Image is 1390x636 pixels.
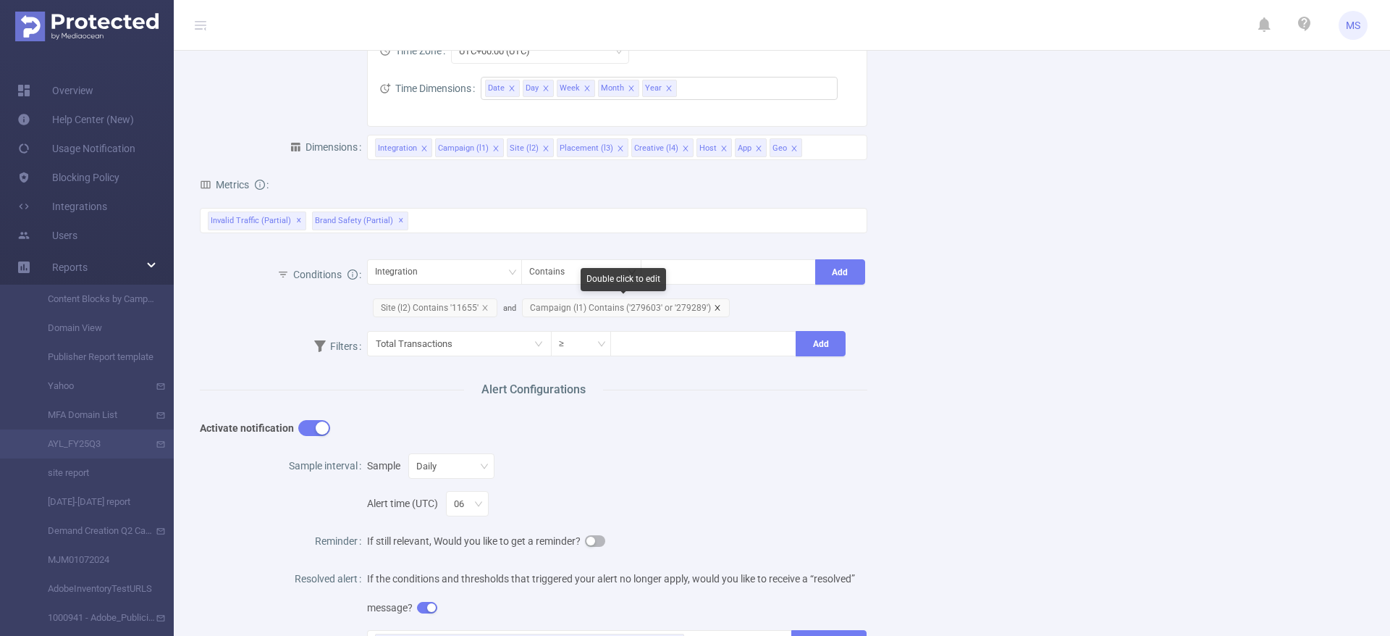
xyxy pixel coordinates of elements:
[29,459,156,488] a: site report
[755,145,762,154] i: icon: close
[312,212,408,230] span: Brand Safety (partial)
[581,268,666,291] div: Double click to edit
[295,573,367,585] label: Resolved alert
[492,145,500,154] i: icon: close
[796,331,846,356] button: Add
[601,80,624,96] span: Month
[522,298,730,317] span: Campaign (l1) Contains ('279603' or '279289')
[488,80,505,96] span: Date
[542,85,549,93] i: icon: close
[200,179,249,191] span: Metrics
[523,80,554,97] li: Day
[398,212,404,230] span: ✕
[735,138,767,157] li: App
[29,545,156,574] a: MJM01072024
[29,574,156,603] a: AdobeInventoryTestURLS
[208,212,306,230] span: Invalid Traffic (partial)
[542,145,549,154] i: icon: close
[680,80,682,97] input: filter select
[17,134,135,163] a: Usage Notification
[17,221,77,250] a: Users
[557,138,628,157] li: Placement (l3)
[598,80,639,97] li: Month
[480,462,489,472] i: icon: down
[290,141,358,153] span: Dimensions
[559,332,574,356] div: ≥
[560,139,613,158] div: Placement (l3)
[17,163,119,192] a: Blocking Policy
[507,138,554,157] li: Site (l2)
[738,139,751,158] div: App
[508,85,515,93] i: icon: close
[17,192,107,221] a: Integrations
[714,304,721,311] i: icon: close
[617,145,624,154] i: icon: close
[289,460,358,472] span: Sample interval
[508,268,517,278] i: icon: down
[416,454,447,478] div: Daily
[293,269,358,280] span: Conditions
[367,480,868,518] div: Alert time (UTC)
[17,76,93,105] a: Overview
[597,340,606,350] i: icon: down
[314,340,358,352] span: Filters
[459,39,540,63] div: UTC+00:00 (UTC)
[378,139,417,158] div: Integration
[485,80,520,97] li: Date
[696,138,732,157] li: Host
[29,516,156,545] a: Demand Creation Q2 Campaigns
[29,488,156,516] a: [DATE]-[DATE] report
[367,573,855,614] span: If the conditions and thresholds that triggered your alert no longer apply, would you like to rec...
[454,492,474,516] div: 06
[375,260,428,284] div: Integration
[15,12,159,41] img: Protected Media
[375,138,432,157] li: Integration
[510,139,539,158] div: Site (l2)
[560,80,580,96] span: Week
[438,139,489,158] div: Campaign (l1)
[529,260,575,284] div: Contains
[791,145,798,154] i: icon: close
[464,381,603,398] span: Alert Configurations
[373,298,497,317] span: Site (l2) Contains '11655'
[315,535,358,547] span: Reminder
[615,47,623,57] i: icon: down
[52,253,88,282] a: Reports
[200,422,294,434] b: Activate notification
[29,603,156,632] a: 1000941 - Adobe_Publicis_EMEA_Misinformation
[645,80,662,96] span: Year
[665,85,673,93] i: icon: close
[29,314,156,343] a: Domain View
[379,45,442,57] span: Time Zone
[503,304,736,313] span: and
[367,535,605,547] span: If still relevant, Would you like to get a reminder?
[584,85,591,93] i: icon: close
[772,139,787,158] div: Geo
[52,261,88,273] span: Reports
[634,139,678,158] div: Creative (l4)
[29,285,156,314] a: Content Blocks by Campaign
[367,451,868,480] div: Sample
[435,138,504,157] li: Campaign (l1)
[1346,11,1360,40] span: MS
[682,145,689,154] i: icon: close
[628,85,635,93] i: icon: close
[770,138,802,157] li: Geo
[642,80,677,97] li: Year
[557,80,595,97] li: Week
[631,138,694,157] li: Creative (l4)
[815,259,865,285] button: Add
[29,343,156,372] a: Publisher Report template
[526,80,539,96] span: Day
[29,430,156,459] a: AYL_FY25Q3
[720,145,728,154] i: icon: close
[17,105,134,134] a: Help Center (New)
[29,401,156,430] a: MFA Domain List
[421,145,428,154] i: icon: close
[347,269,358,280] i: icon: info-circle
[255,180,265,190] i: icon: info-circle
[481,304,489,311] i: icon: close
[474,500,483,510] i: icon: down
[296,212,302,230] span: ✕
[29,372,156,401] a: Yahoo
